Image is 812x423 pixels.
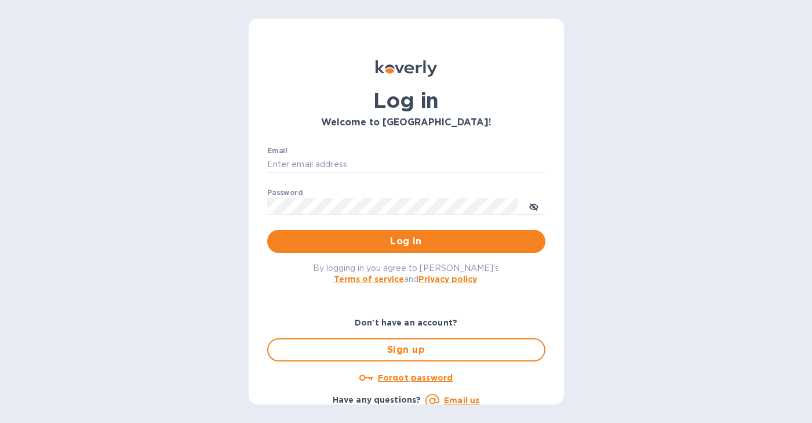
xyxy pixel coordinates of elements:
[267,338,545,361] button: Sign up
[276,234,536,248] span: Log in
[267,117,545,128] h3: Welcome to [GEOGRAPHIC_DATA]!
[355,318,457,327] b: Don't have an account?
[418,274,477,284] a: Privacy policy
[267,189,303,196] label: Password
[333,395,421,404] b: Have any questions?
[267,88,545,113] h1: Log in
[278,343,535,357] span: Sign up
[334,274,404,284] a: Terms of service
[444,396,479,405] a: Email us
[376,60,437,77] img: Koverly
[267,230,545,253] button: Log in
[522,194,545,218] button: toggle password visibility
[313,263,499,284] span: By logging in you agree to [PERSON_NAME]'s and .
[378,373,453,382] u: Forgot password
[267,147,287,154] label: Email
[267,156,545,173] input: Enter email address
